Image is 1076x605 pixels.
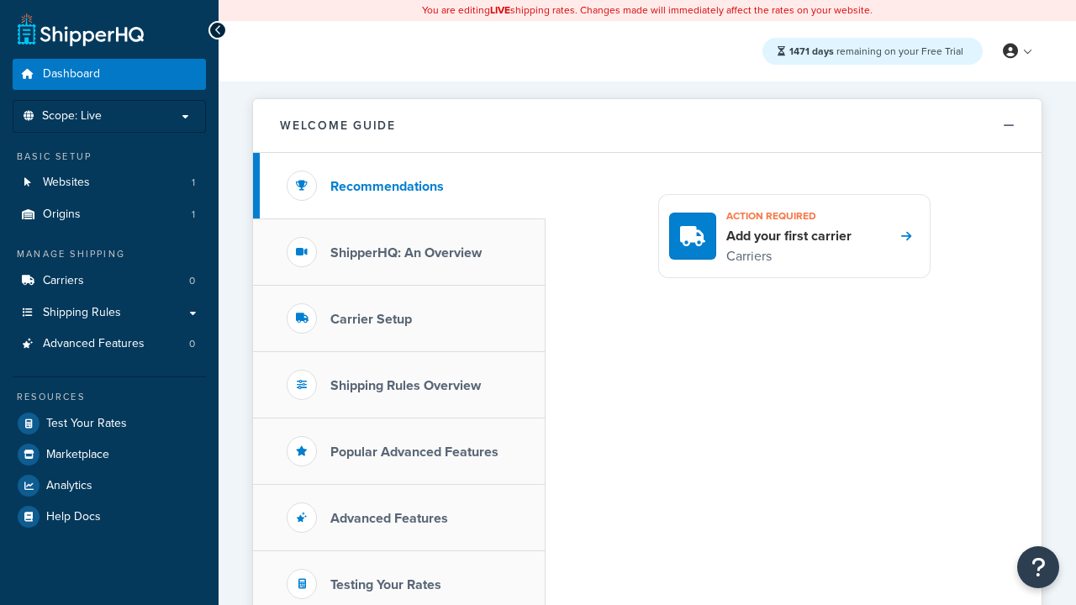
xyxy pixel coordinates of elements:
[13,167,206,198] a: Websites1
[13,329,206,360] a: Advanced Features0
[13,297,206,329] a: Shipping Rules
[330,378,481,393] h3: Shipping Rules Overview
[13,408,206,439] a: Test Your Rates
[13,199,206,230] li: Origins
[13,439,206,470] a: Marketplace
[13,59,206,90] a: Dashboard
[13,390,206,404] div: Resources
[726,245,852,267] p: Carriers
[46,448,109,462] span: Marketplace
[330,511,448,526] h3: Advanced Features
[1017,546,1059,588] button: Open Resource Center
[192,176,195,190] span: 1
[330,577,441,592] h3: Testing Your Rates
[43,67,100,82] span: Dashboard
[490,3,510,18] b: LIVE
[13,199,206,230] a: Origins1
[13,150,206,164] div: Basic Setup
[192,208,195,222] span: 1
[189,337,195,351] span: 0
[330,312,412,327] h3: Carrier Setup
[43,208,81,222] span: Origins
[13,167,206,198] li: Websites
[46,417,127,431] span: Test Your Rates
[189,274,195,288] span: 0
[43,306,121,320] span: Shipping Rules
[13,266,206,297] li: Carriers
[13,266,206,297] a: Carriers0
[13,471,206,501] a: Analytics
[280,119,396,132] h2: Welcome Guide
[46,479,92,493] span: Analytics
[726,227,852,245] h4: Add your first carrier
[330,245,482,260] h3: ShipperHQ: An Overview
[789,44,963,59] span: remaining on your Free Trial
[253,99,1042,153] button: Welcome Guide
[13,329,206,360] li: Advanced Features
[330,445,498,460] h3: Popular Advanced Features
[726,205,852,227] h3: Action required
[13,247,206,261] div: Manage Shipping
[789,44,834,59] strong: 1471 days
[43,337,145,351] span: Advanced Features
[13,502,206,532] a: Help Docs
[46,510,101,524] span: Help Docs
[43,176,90,190] span: Websites
[330,179,444,194] h3: Recommendations
[42,109,102,124] span: Scope: Live
[43,274,84,288] span: Carriers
